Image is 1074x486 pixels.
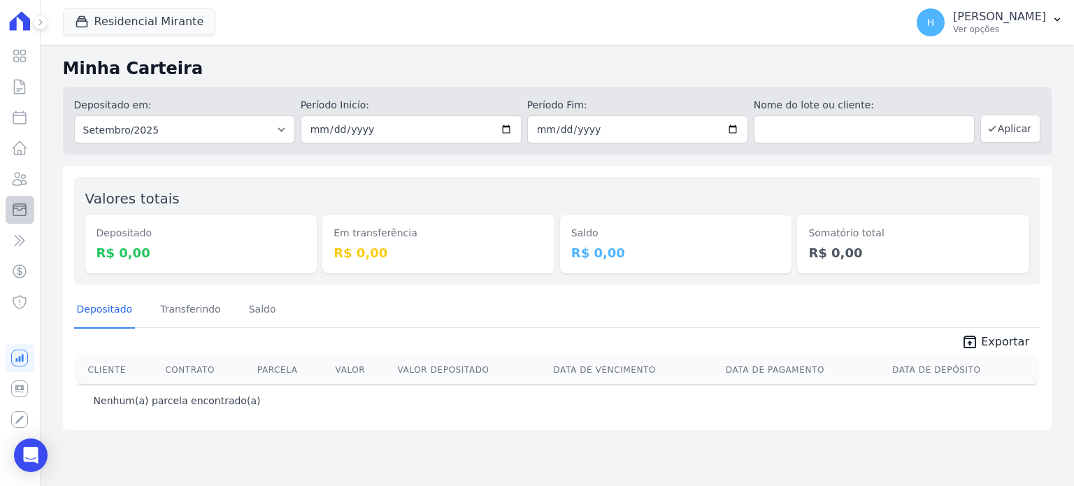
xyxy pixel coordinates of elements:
[301,98,522,113] label: Período Inicío:
[246,292,279,329] a: Saldo
[94,394,261,408] p: Nenhum(a) parcela encontrado(a)
[334,243,543,262] dd: R$ 0,00
[334,226,543,241] dt: Em transferência
[808,243,1018,262] dd: R$ 0,00
[571,243,781,262] dd: R$ 0,00
[74,99,152,110] label: Depositado em:
[980,115,1040,143] button: Aplicar
[77,356,160,384] th: Cliente
[808,226,1018,241] dt: Somatório total
[74,292,136,329] a: Depositado
[571,226,781,241] dt: Saldo
[252,356,330,384] th: Parcela
[927,17,935,27] span: H
[961,334,978,350] i: unarchive
[905,3,1074,42] button: H [PERSON_NAME] Ver opções
[953,24,1046,35] p: Ver opções
[720,356,887,384] th: Data de Pagamento
[157,292,224,329] a: Transferindo
[754,98,975,113] label: Nome do lote ou cliente:
[63,56,1052,81] h2: Minha Carteira
[63,8,216,35] button: Residencial Mirante
[981,334,1029,350] span: Exportar
[85,190,180,207] label: Valores totais
[330,356,392,384] th: Valor
[547,356,719,384] th: Data de Vencimento
[14,438,48,472] div: Open Intercom Messenger
[950,334,1040,353] a: unarchive Exportar
[527,98,748,113] label: Período Fim:
[392,356,548,384] th: Valor Depositado
[96,226,306,241] dt: Depositado
[96,243,306,262] dd: R$ 0,00
[887,356,1038,384] th: Data de Depósito
[953,10,1046,24] p: [PERSON_NAME]
[159,356,252,384] th: Contrato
